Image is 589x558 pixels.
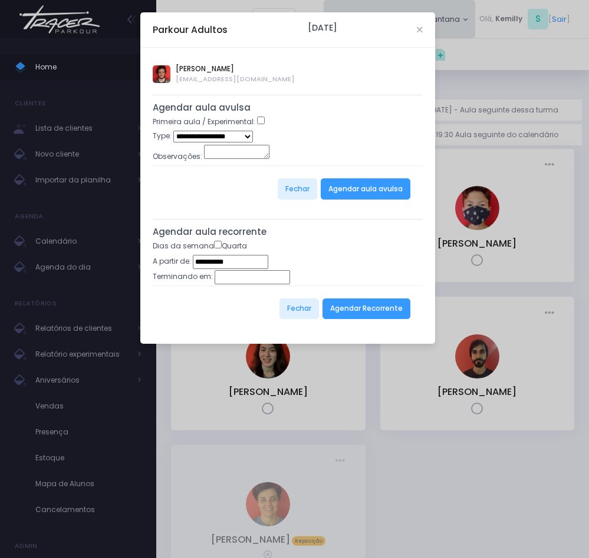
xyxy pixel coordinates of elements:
label: Observações: [153,151,202,162]
span: [EMAIL_ADDRESS][DOMAIN_NAME] [176,74,295,84]
button: Fechar [279,298,319,320]
h5: Parkour Adultos [153,23,228,36]
button: Agendar aula avulsa [321,178,410,200]
form: Dias da semana [153,241,423,332]
h5: Agendar aula avulsa [153,102,423,113]
label: Type: [153,131,172,141]
button: Fechar [278,178,317,200]
label: Quarta [214,241,247,251]
span: [PERSON_NAME] [176,64,295,74]
label: A partir de: [153,256,191,267]
button: Close [417,27,423,33]
input: Quarta [214,241,222,248]
label: Terminando em: [153,271,213,282]
button: Agendar Recorrente [323,298,410,320]
h6: [DATE] [308,23,337,33]
label: Primeira aula / Experimental: [153,117,255,127]
h5: Agendar aula recorrente [153,227,423,237]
